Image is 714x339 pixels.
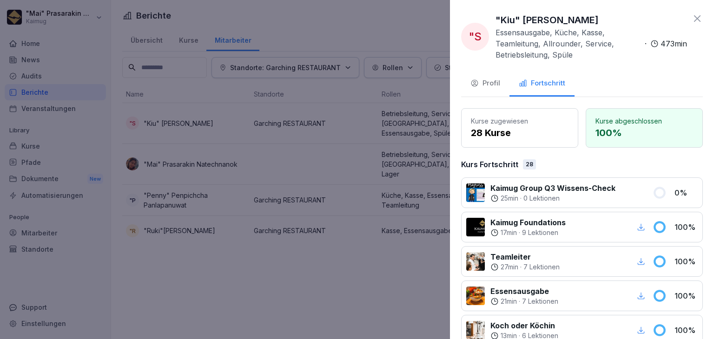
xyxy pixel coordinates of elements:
[523,159,536,169] div: 28
[674,325,698,336] p: 100 %
[501,194,518,203] p: 25 min
[490,251,560,262] p: Teamleiter
[490,217,566,228] p: Kaimug Foundations
[661,38,687,49] p: 473 min
[490,297,558,306] div: ·
[674,222,698,233] p: 100 %
[496,27,687,60] div: ·
[461,23,489,51] div: "S
[674,290,698,301] p: 100 %
[509,72,575,97] button: Fortschritt
[470,78,500,89] div: Profil
[501,262,518,272] p: 27 min
[522,297,558,306] p: 7 Lektionen
[490,286,558,297] p: Essensausgabe
[496,13,599,27] p: "Kiu" [PERSON_NAME]
[674,256,698,267] p: 100 %
[471,126,569,140] p: 28 Kurse
[490,183,615,194] p: Kaimug Group Q3 Wissens-Check
[519,78,565,89] div: Fortschritt
[522,228,558,237] p: 9 Lektionen
[523,262,560,272] p: 7 Lektionen
[674,187,698,198] p: 0 %
[461,72,509,97] button: Profil
[471,116,569,126] p: Kurse zugewiesen
[490,228,566,237] div: ·
[595,116,693,126] p: Kurse abgeschlossen
[523,194,560,203] p: 0 Lektionen
[496,27,641,60] p: Essensausgabe, Küche, Kasse, Teamleitung, Allrounder, Service, Betriebsleitung, Spüle
[595,126,693,140] p: 100 %
[490,320,558,331] p: Koch oder Köchin
[490,194,615,203] div: ·
[501,297,517,306] p: 21 min
[490,262,560,272] div: ·
[461,159,518,170] p: Kurs Fortschritt
[501,228,517,237] p: 17 min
